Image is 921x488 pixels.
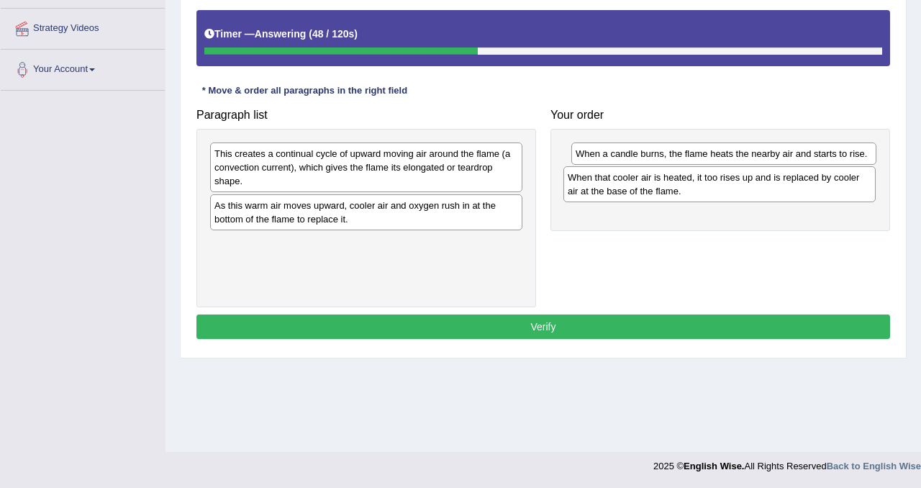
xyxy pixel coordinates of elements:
a: Back to English Wise [827,461,921,471]
div: When that cooler air is heated, it too rises up and is replaced by cooler air at the base of the ... [563,166,876,202]
a: Your Account [1,50,165,86]
b: Answering [255,28,307,40]
div: As this warm air moves upward, cooler air and oxygen rush in at the bottom of the flame to replac... [210,194,522,230]
div: 2025 © All Rights Reserved [653,452,921,473]
strong: English Wise. [684,461,744,471]
b: 48 / 120s [312,28,354,40]
div: * Move & order all paragraphs in the right field [196,84,413,98]
div: This creates a continual cycle of upward moving air around the flame (a convection current), whic... [210,143,522,192]
h4: Your order [550,109,890,122]
b: ( [309,28,312,40]
div: When a candle burns, the flame heats the nearby air and starts to rise. [571,143,876,165]
h4: Paragraph list [196,109,536,122]
b: ) [354,28,358,40]
a: Strategy Videos [1,9,165,45]
button: Verify [196,315,890,339]
h5: Timer — [204,29,358,40]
